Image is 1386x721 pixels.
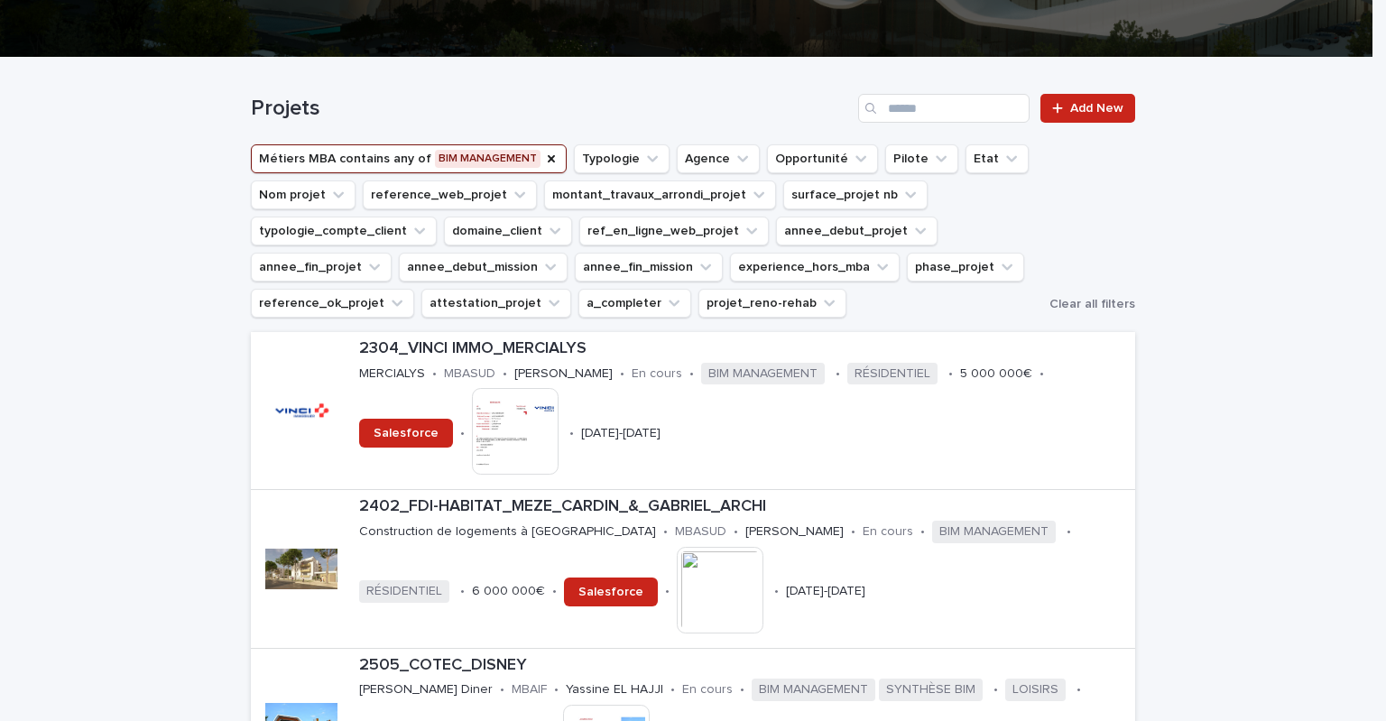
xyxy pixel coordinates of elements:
button: Clear all filters [1042,291,1135,318]
button: annee_fin_projet [251,253,392,282]
button: Agence [677,144,760,173]
p: • [460,584,465,599]
p: • [993,682,998,698]
button: a_completer [578,289,691,318]
p: • [663,524,668,540]
p: MBASUD [444,366,495,382]
span: BIM MANAGEMENT [701,363,825,385]
p: • [774,584,779,599]
p: • [500,682,504,698]
p: • [554,682,559,698]
p: • [1039,366,1044,382]
p: 2304_VINCI IMMO_MERCIALYS [359,339,1128,359]
p: En cours [682,682,733,698]
button: projet_reno-rehab [698,289,846,318]
p: • [670,682,675,698]
p: • [460,426,465,441]
button: Opportunité [767,144,878,173]
p: [DATE]-[DATE] [786,584,865,599]
span: BIM MANAGEMENT [932,521,1056,543]
span: LOISIRS [1005,679,1066,701]
p: [DATE]-[DATE] [581,426,661,441]
button: surface_projet nb [783,180,928,209]
p: [PERSON_NAME] [745,524,844,540]
p: [PERSON_NAME] Diner [359,682,493,698]
p: • [740,682,744,698]
p: • [503,366,507,382]
a: Salesforce [564,578,658,606]
button: Etat [966,144,1029,173]
button: attestation_projet [421,289,571,318]
p: • [552,584,557,599]
span: BIM MANAGEMENT [752,679,875,701]
button: ref_en_ligne_web_projet [579,217,769,245]
button: phase_projet [907,253,1024,282]
input: Search [858,94,1030,123]
p: • [836,366,840,382]
p: • [665,584,670,599]
a: 2304_VINCI IMMO_MERCIALYSMERCIALYS•MBASUD•[PERSON_NAME]•En cours•BIM MANAGEMENT•RÉSIDENTIEL•5 000... [251,332,1135,490]
button: montant_travaux_arrondi_projet [544,180,776,209]
p: 2505_COTEC_DISNEY [359,656,1128,676]
a: Salesforce [359,419,453,448]
p: • [1076,682,1081,698]
p: • [851,524,855,540]
button: experience_hors_mba [730,253,900,282]
p: 5 000 000€ [960,366,1032,382]
p: Construction de logements à [GEOGRAPHIC_DATA] [359,524,656,540]
button: typologie_compte_client [251,217,437,245]
p: • [948,366,953,382]
p: En cours [632,366,682,382]
p: MERCIALYS [359,366,425,382]
button: Nom projet [251,180,356,209]
span: Salesforce [578,586,643,598]
p: • [920,524,925,540]
button: annee_debut_mission [399,253,568,282]
h1: Projets [251,96,851,122]
p: Yassine EL HAJJI [566,682,663,698]
button: reference_web_projet [363,180,537,209]
span: RÉSIDENTIEL [847,363,938,385]
span: Salesforce [374,427,439,439]
button: reference_ok_projet [251,289,414,318]
p: • [689,366,694,382]
a: Add New [1040,94,1135,123]
p: [PERSON_NAME] [514,366,613,382]
p: 6 000 000€ [472,584,545,599]
button: Typologie [574,144,670,173]
span: Add New [1070,102,1123,115]
p: • [569,426,574,441]
p: • [432,366,437,382]
p: MBASUD [675,524,726,540]
p: MBAIF [512,682,547,698]
button: annee_fin_mission [575,253,723,282]
button: Métiers MBA [251,144,567,173]
a: 2402_FDI-HABITAT_MEZE_CARDIN_&_GABRIEL_ARCHIConstruction de logements à [GEOGRAPHIC_DATA]•MBASUD•... [251,490,1135,648]
span: RÉSIDENTIEL [359,580,449,603]
p: 2402_FDI-HABITAT_MEZE_CARDIN_&_GABRIEL_ARCHI [359,497,1128,517]
span: SYNTHÈSE BIM [879,679,983,701]
p: • [1067,524,1071,540]
span: Clear all filters [1049,298,1135,310]
button: Pilote [885,144,958,173]
p: • [734,524,738,540]
p: En cours [863,524,913,540]
button: domaine_client [444,217,572,245]
button: annee_debut_projet [776,217,938,245]
p: • [620,366,624,382]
